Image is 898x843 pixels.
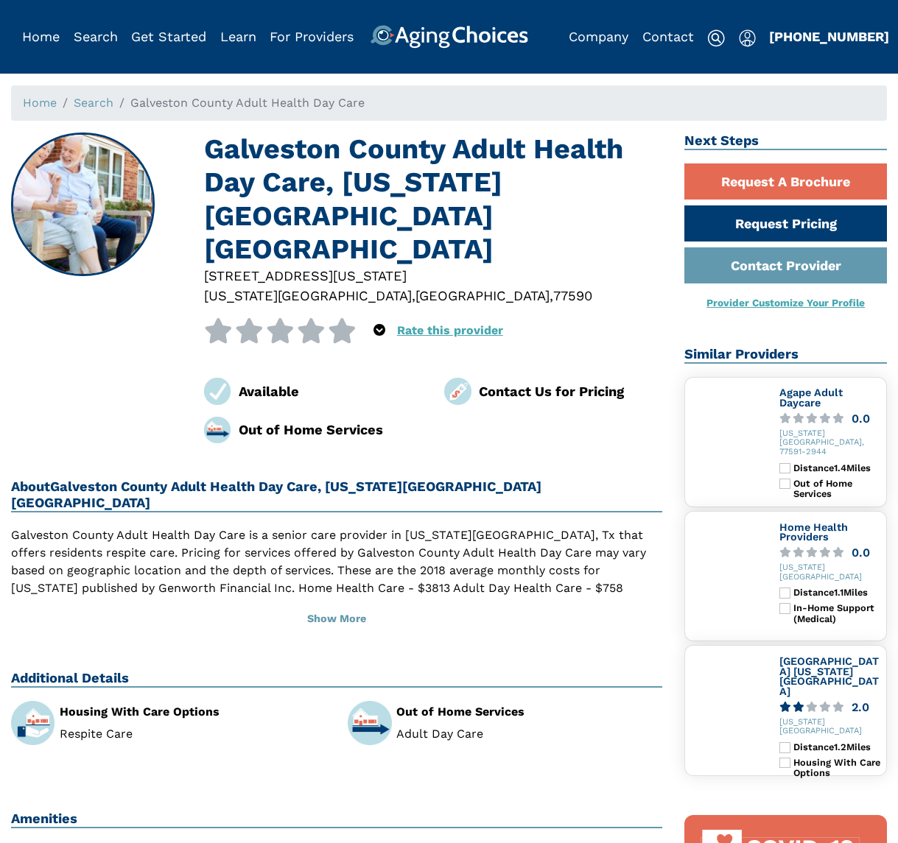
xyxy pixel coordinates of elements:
img: user-icon.svg [739,29,756,47]
div: In-Home Support (Medical) [793,603,880,624]
div: 2.0 [852,702,869,713]
div: Popover trigger [373,318,385,343]
span: Galveston County Adult Health Day Care [130,96,365,110]
a: Search [74,96,113,110]
h2: Next Steps [684,133,887,150]
div: 0.0 [852,413,870,424]
span: , [550,288,553,303]
a: Request Pricing [684,205,887,241]
li: Respite Care [60,728,326,740]
span: , [412,288,415,303]
a: Contact Provider [684,247,887,283]
a: 0.0 [779,547,880,558]
nav: breadcrumb [11,85,887,121]
a: Search [74,29,118,44]
div: Out of Home Services [396,706,662,718]
img: Galveston County Adult Health Day Care, Texas City TX [13,134,154,275]
button: Show More [11,603,662,635]
a: Agape Adult Daycare [779,387,843,409]
a: [PHONE_NUMBER] [769,29,889,44]
div: 0.0 [852,547,870,558]
p: Galveston County Adult Health Day Care is a senior care provider in [US_STATE][GEOGRAPHIC_DATA], ... [11,526,662,632]
span: [US_STATE][GEOGRAPHIC_DATA] [204,288,412,303]
img: AgingChoices [370,25,527,49]
a: [GEOGRAPHIC_DATA] [US_STATE][GEOGRAPHIC_DATA] [779,655,879,697]
div: Distance 1.2 Miles [793,742,880,752]
a: Contact [642,29,694,44]
h2: About Galveston County Adult Health Day Care, [US_STATE][GEOGRAPHIC_DATA] [GEOGRAPHIC_DATA] [11,479,662,512]
div: Contact Us for Pricing [479,381,662,401]
a: 0.0 [779,413,880,424]
a: Learn [220,29,256,44]
a: Get Started [131,29,206,44]
a: Home [23,96,57,110]
div: Available [239,381,422,401]
a: Home Health Providers [779,521,848,543]
h2: Additional Details [11,670,662,688]
div: [US_STATE][GEOGRAPHIC_DATA] [779,718,880,737]
a: 2.0 [779,702,880,713]
img: search-icon.svg [707,29,725,47]
div: Distance 1.4 Miles [793,463,880,473]
div: Housing With Care Options [793,758,880,779]
h2: Similar Providers [684,346,887,364]
a: Rate this provider [397,323,503,337]
a: Company [569,29,628,44]
span: [GEOGRAPHIC_DATA] [415,288,550,303]
div: [STREET_ADDRESS][US_STATE] [204,266,663,286]
div: Popover trigger [74,25,118,49]
div: Popover trigger [739,25,756,49]
div: 77590 [553,286,592,306]
a: Provider Customize Your Profile [706,297,865,308]
div: Out of Home Services [793,479,880,500]
div: [US_STATE][GEOGRAPHIC_DATA] [779,563,880,582]
div: Housing With Care Options [60,706,326,718]
a: Request A Brochure [684,163,887,200]
a: Home [22,29,60,44]
a: For Providers [270,29,354,44]
div: Out of Home Services [239,420,422,440]
div: [US_STATE][GEOGRAPHIC_DATA], 77591-2944 [779,429,880,457]
li: Adult Day Care [396,728,662,740]
div: Distance 1.1 Miles [793,588,880,598]
h1: Galveston County Adult Health Day Care, [US_STATE][GEOGRAPHIC_DATA] [GEOGRAPHIC_DATA] [204,133,663,266]
h2: Amenities [11,811,662,828]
